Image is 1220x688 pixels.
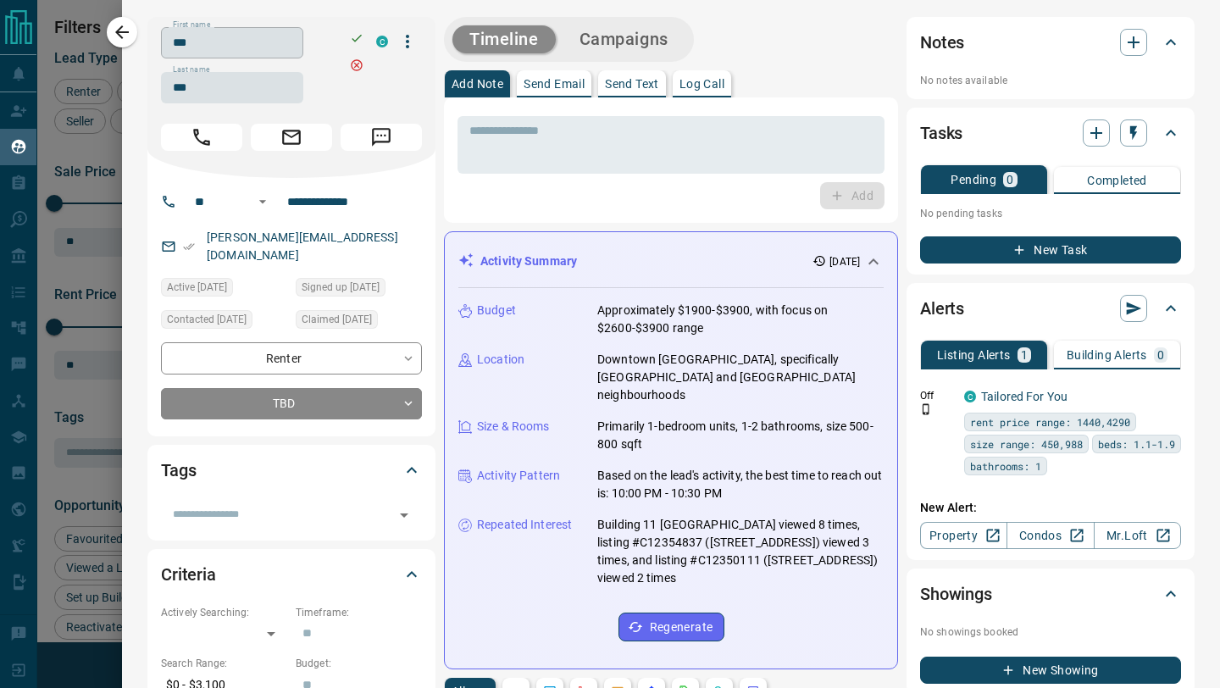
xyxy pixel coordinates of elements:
[618,613,724,641] button: Regenerate
[296,310,422,334] div: Fri Sep 12 2025
[1021,349,1028,361] p: 1
[251,124,332,151] span: Email
[597,516,884,587] p: Building 11 [GEOGRAPHIC_DATA] viewed 8 times, listing #C12354837 ([STREET_ADDRESS]) viewed 3 time...
[1098,436,1175,452] span: beds: 1.1-1.9
[920,295,964,322] h2: Alerts
[296,656,422,671] p: Budget:
[605,78,659,90] p: Send Text
[563,25,685,53] button: Campaigns
[452,25,556,53] button: Timeline
[679,78,724,90] p: Log Call
[920,403,932,415] svg: Push Notification Only
[970,413,1130,430] span: rent price range: 1440,4290
[597,418,884,453] p: Primarily 1-bedroom units, 1-2 bathrooms, size 500-800 sqft
[970,458,1041,474] span: bathrooms: 1
[920,499,1181,517] p: New Alert:
[296,605,422,620] p: Timeframe:
[183,241,195,252] svg: Email Verified
[970,436,1083,452] span: size range: 450,988
[458,246,884,277] div: Activity Summary[DATE]
[1006,174,1013,186] p: 0
[1157,349,1164,361] p: 0
[173,64,210,75] label: Last name
[480,252,577,270] p: Activity Summary
[161,310,287,334] div: Fri Aug 30 2024
[920,288,1181,329] div: Alerts
[252,191,273,212] button: Open
[1006,522,1094,549] a: Condos
[597,351,884,404] p: Downtown [GEOGRAPHIC_DATA], specifically [GEOGRAPHIC_DATA] and [GEOGRAPHIC_DATA] neighbourhoods
[167,279,227,296] span: Active [DATE]
[341,124,422,151] span: Message
[376,36,388,47] div: condos.ca
[920,119,962,147] h2: Tasks
[296,278,422,302] div: Wed Mar 01 2023
[920,73,1181,88] p: No notes available
[597,467,884,502] p: Based on the lead's activity, the best time to reach out is: 10:00 PM - 10:30 PM
[477,516,572,534] p: Repeated Interest
[937,349,1011,361] p: Listing Alerts
[452,78,503,90] p: Add Note
[1094,522,1181,549] a: Mr.Loft
[920,388,954,403] p: Off
[161,450,422,491] div: Tags
[829,254,860,269] p: [DATE]
[920,113,1181,153] div: Tasks
[167,311,247,328] span: Contacted [DATE]
[477,351,524,369] p: Location
[161,124,242,151] span: Call
[207,230,398,262] a: [PERSON_NAME][EMAIL_ADDRESS][DOMAIN_NAME]
[920,574,1181,614] div: Showings
[981,390,1067,403] a: Tailored For You
[161,278,287,302] div: Thu Aug 21 2025
[1087,175,1147,186] p: Completed
[597,302,884,337] p: Approximately $1900-$3900, with focus on $2600-$3900 range
[920,522,1007,549] a: Property
[920,236,1181,264] button: New Task
[920,580,992,608] h2: Showings
[161,457,196,484] h2: Tags
[161,605,287,620] p: Actively Searching:
[161,388,422,419] div: TBD
[392,503,416,527] button: Open
[161,554,422,595] div: Criteria
[161,342,422,374] div: Renter
[920,657,1181,684] button: New Showing
[524,78,585,90] p: Send Email
[477,467,560,485] p: Activity Pattern
[477,418,550,436] p: Size & Rooms
[173,19,210,31] label: First name
[161,656,287,671] p: Search Range:
[951,174,996,186] p: Pending
[920,624,1181,640] p: No showings booked
[964,391,976,402] div: condos.ca
[920,201,1181,226] p: No pending tasks
[920,22,1181,63] div: Notes
[1067,349,1147,361] p: Building Alerts
[161,561,216,588] h2: Criteria
[302,311,372,328] span: Claimed [DATE]
[477,302,516,319] p: Budget
[302,279,380,296] span: Signed up [DATE]
[920,29,964,56] h2: Notes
